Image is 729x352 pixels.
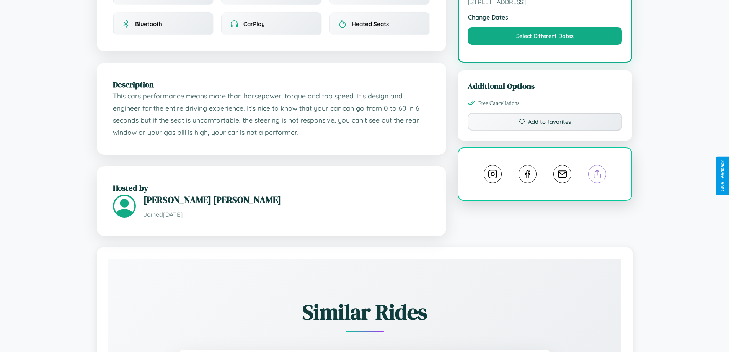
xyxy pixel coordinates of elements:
p: Joined [DATE] [144,209,430,220]
span: CarPlay [243,20,265,28]
h2: Description [113,79,430,90]
strong: Change Dates: [468,13,622,21]
span: Heated Seats [352,20,389,28]
span: Free Cancellations [478,100,520,106]
h2: Similar Rides [135,297,594,327]
button: Add to favorites [468,113,623,131]
h3: Additional Options [468,80,623,92]
h3: [PERSON_NAME] [PERSON_NAME] [144,193,430,206]
div: Give Feedback [720,160,725,192]
p: This cars performance means more than horsepower, torque and top speed. It’s design and engineer ... [113,90,430,139]
button: Select Different Dates [468,27,622,45]
h2: Hosted by [113,182,430,193]
span: Bluetooth [135,20,162,28]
